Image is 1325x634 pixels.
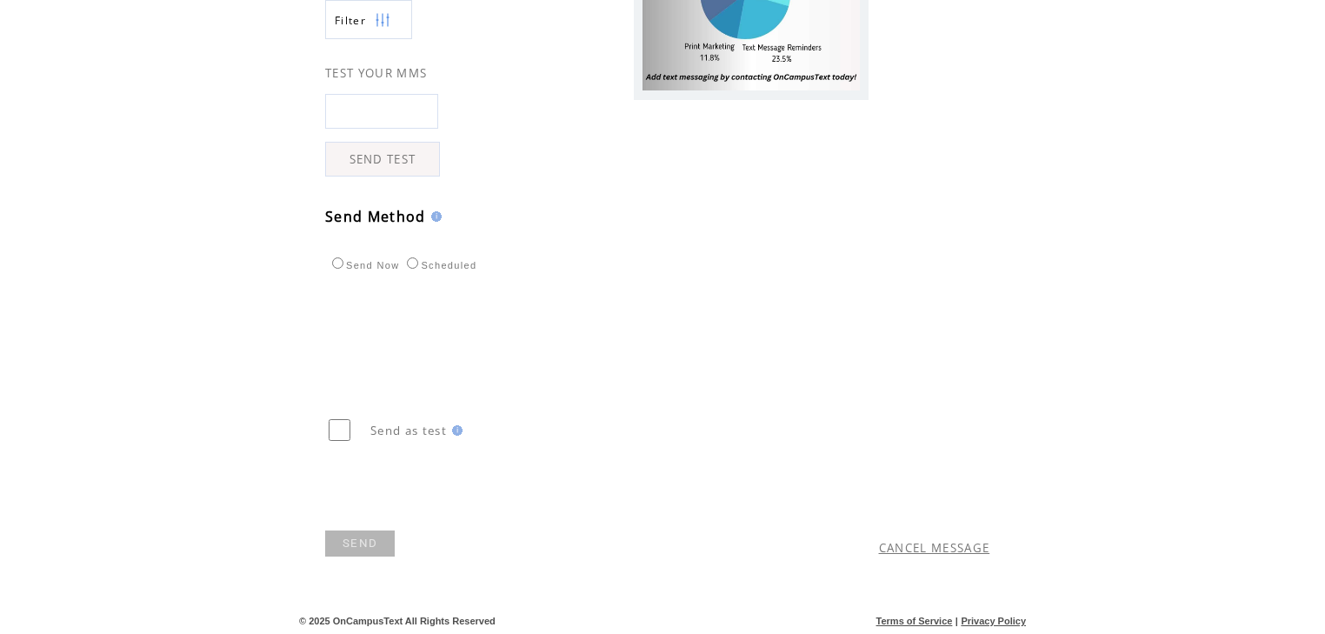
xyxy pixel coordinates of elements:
[335,13,366,28] span: Show filters
[879,540,990,556] a: CANCEL MESSAGE
[325,531,395,557] a: SEND
[426,211,442,222] img: help.gif
[955,616,958,626] span: |
[961,616,1026,626] a: Privacy Policy
[370,423,447,438] span: Send as test
[375,1,390,40] img: filters.png
[325,142,440,177] a: SEND TEST
[325,207,426,226] span: Send Method
[325,65,427,81] span: TEST YOUR MMS
[447,425,463,436] img: help.gif
[403,260,476,270] label: Scheduled
[328,260,399,270] label: Send Now
[299,616,496,626] span: © 2025 OnCampusText All Rights Reserved
[332,257,343,269] input: Send Now
[407,257,418,269] input: Scheduled
[876,616,953,626] a: Terms of Service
